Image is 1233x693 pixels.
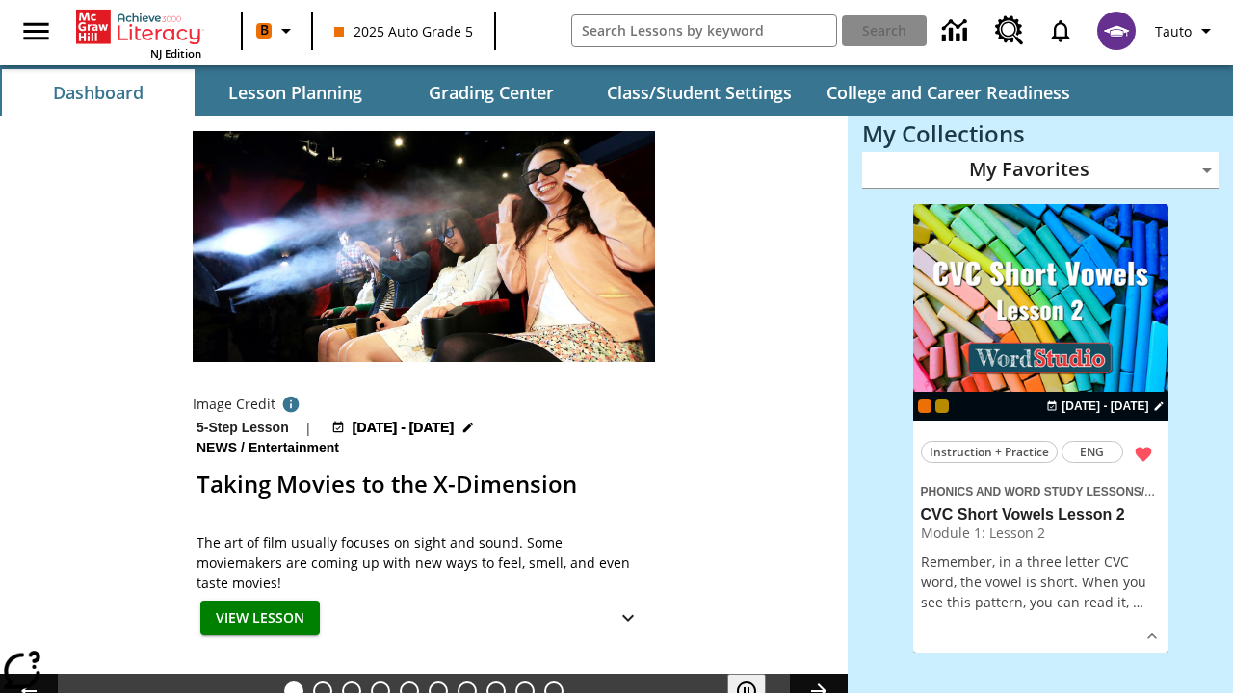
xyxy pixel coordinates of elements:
button: Instruction + Practice [921,441,1058,463]
h2: Taking Movies to the X-Dimension [197,467,651,501]
span: Entertainment [249,438,343,459]
a: Data Center [931,5,984,58]
span: / [1141,481,1155,500]
span: NJ Edition [150,46,201,61]
button: College and Career Readiness [811,69,1086,115]
button: Aug 24 - Aug 24 Choose Dates [328,418,480,438]
button: Boost Class color is orange. Change class color [249,13,305,48]
a: Notifications [1036,6,1086,56]
p: Remember, in a three letter CVC word, the vowel is short. When you see this pattern, you can read... [921,552,1161,612]
div: lesson details [913,204,1168,654]
p: The art of film usually focuses on sight and sound. Some moviemakers are coming up with new ways ... [197,532,651,593]
span: B [260,18,269,42]
button: Open side menu [8,3,65,60]
span: / [241,440,245,455]
button: Show Details [609,601,647,636]
img: Panel in front of the seats sprays water mist to the happy audience at a 4DX-equipped theater. [193,131,655,362]
div: My Favorites [862,152,1219,189]
span: [DATE] - [DATE] [1062,398,1148,415]
button: Photo credit: Photo by The Asahi Shimbun via Getty Images [275,391,306,418]
img: avatar image [1097,12,1136,50]
span: Tauto [1155,21,1192,41]
p: Image Credit [193,395,275,414]
a: Home [76,8,201,46]
button: Select a new avatar [1086,6,1147,56]
span: … [1133,593,1143,611]
span: ENG [1080,442,1104,462]
span: Phonics and Word Study Lessons [921,485,1141,499]
span: Topic: Phonics and Word Study Lessons/CVC Short Vowels [921,480,1161,501]
input: search field [572,15,837,46]
span: Instruction + Practice [930,442,1049,462]
button: Dashboard [2,69,195,115]
button: View Lesson [200,601,320,636]
div: New 2025 class [935,399,949,413]
button: Profile/Settings [1147,13,1225,48]
button: Lesson Planning [198,69,391,115]
span: [DATE] - [DATE] [353,418,454,438]
div: Current Class [918,399,931,413]
span: News [197,438,241,459]
p: 5-Step Lesson [197,418,289,438]
span: 2025 Auto Grade 5 [334,21,473,41]
button: ENG [1062,441,1123,463]
button: Remove from Favorites [1126,437,1161,472]
button: Grading Center [395,69,588,115]
button: Aug 25 - Aug 25 Choose Dates [1042,398,1167,415]
h3: My Collections [862,120,1219,147]
span: | [304,418,312,438]
a: Resource Center, Will open in new tab [984,5,1036,57]
div: Home [76,6,201,61]
button: Class/Student Settings [591,69,807,115]
button: Show Details [1138,622,1167,651]
h3: CVC Short Vowels Lesson 2 [921,505,1161,526]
